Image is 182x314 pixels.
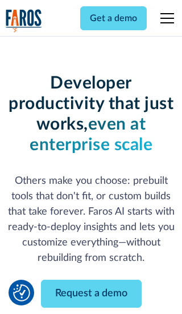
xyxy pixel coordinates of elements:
button: Cookie Settings [13,284,30,301]
div: menu [154,5,176,32]
strong: Developer productivity that just works, [9,75,173,133]
a: Get a demo [80,6,147,30]
img: Logo of the analytics and reporting company Faros. [6,9,42,33]
a: home [6,9,42,33]
img: Revisit consent button [13,284,30,301]
p: Others make you choose: prebuilt tools that don't fit, or custom builds that take forever. Faros ... [6,174,177,266]
strong: even at enterprise scale [30,116,152,154]
a: Request a demo [41,280,142,308]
